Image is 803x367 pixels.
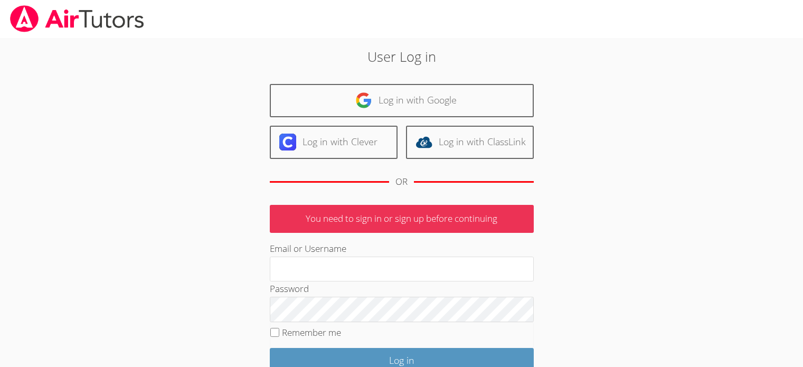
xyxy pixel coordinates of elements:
img: classlink-logo-d6bb404cc1216ec64c9a2012d9dc4662098be43eaf13dc465df04b49fa7ab582.svg [415,134,432,150]
a: Log in with Clever [270,126,398,159]
a: Log in with ClassLink [406,126,534,159]
label: Password [270,283,309,295]
p: You need to sign in or sign up before continuing [270,205,534,233]
img: google-logo-50288ca7cdecda66e5e0955fdab243c47b7ad437acaf1139b6f446037453330a.svg [355,92,372,109]
img: clever-logo-6eab21bc6e7a338710f1a6ff85c0baf02591cd810cc4098c63d3a4b26e2feb20.svg [279,134,296,150]
a: Log in with Google [270,84,534,117]
label: Remember me [282,326,341,338]
div: OR [395,174,408,190]
img: airtutors_banner-c4298cdbf04f3fff15de1276eac7730deb9818008684d7c2e4769d2f7ddbe033.png [9,5,145,32]
label: Email or Username [270,242,346,255]
h2: User Log in [185,46,618,67]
